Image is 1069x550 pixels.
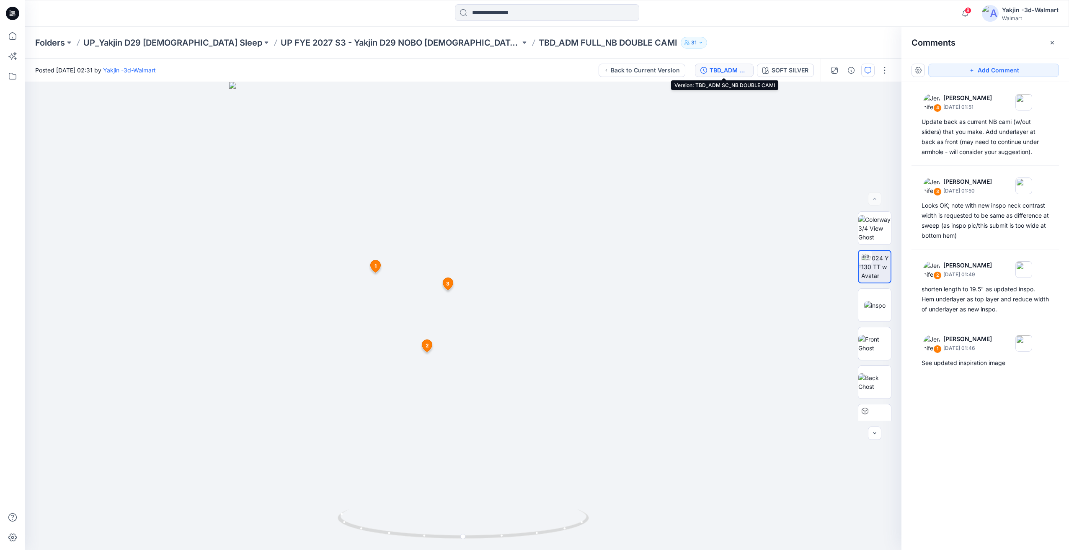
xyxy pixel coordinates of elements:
p: [DATE] 01:46 [943,344,992,352]
button: SOFT SILVER [757,64,814,77]
img: Jennifer Yerkes [923,335,940,352]
div: TBD_ADM SC_NB DOUBLE CAMI [710,66,748,75]
img: 2024 Y 130 TT w Avatar [861,254,891,280]
img: Back Ghost [858,373,891,391]
button: TBD_ADM SC_NB DOUBLE CAMI [695,64,754,77]
p: [PERSON_NAME] [943,260,992,270]
div: Looks OK; note with new inspo neck contrast width is requested to be same as difference at sweep ... [922,200,1049,241]
p: [DATE] 01:49 [943,270,992,279]
img: eyJhbGciOiJIUzI1NiIsImtpZCI6IjAiLCJzbHQiOiJzZXMiLCJ0eXAiOiJKV1QifQ.eyJkYXRhIjp7InR5cGUiOiJzdG9yYW... [229,82,697,550]
span: Posted [DATE] 02:31 by [35,66,156,75]
a: UP FYE 2027 S3 - Yakjin D29 NOBO [DEMOGRAPHIC_DATA] Sleepwear [281,37,520,49]
button: Add Comment [928,64,1059,77]
img: Jennifer Yerkes [923,94,940,111]
div: Yakjin -3d-Walmart [1002,5,1059,15]
div: shorten length to 19.5" as updated inspo. Hem underlayer as top layer and reduce width of underla... [922,284,1049,314]
img: Jennifer Yerkes [923,177,940,194]
div: 2 [933,271,942,280]
div: 1 [933,345,942,353]
p: [DATE] 01:50 [943,187,992,195]
button: 31 [681,37,707,49]
img: Front Ghost [858,335,891,352]
p: [DATE] 01:51 [943,103,992,111]
div: 3 [933,188,942,196]
a: Folders [35,37,65,49]
p: [PERSON_NAME] [943,177,992,187]
p: [PERSON_NAME] [943,334,992,344]
p: TBD_ADM FULL_NB DOUBLE CAMI [539,37,677,49]
div: See updated inspiration image [922,358,1049,368]
img: Colorway 3/4 View Ghost [858,215,891,242]
div: Walmart [1002,15,1059,21]
img: avatar [982,5,999,22]
a: Yakjin -3d-Walmart [103,67,156,74]
div: SOFT SILVER [772,66,808,75]
h2: Comments [911,38,955,48]
div: Update back as current NB cami (w/out sliders) that you make. Add underlayer at back as front (ma... [922,117,1049,157]
a: UP_Yakjin D29 [DEMOGRAPHIC_DATA] Sleep [83,37,262,49]
p: 31 [691,38,697,47]
button: Back to Current Version [599,64,685,77]
span: 8 [965,7,971,14]
img: inspo [864,301,886,310]
button: Details [844,64,858,77]
p: [PERSON_NAME] [943,93,992,103]
div: 4 [933,104,942,112]
img: Jennifer Yerkes [923,261,940,278]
